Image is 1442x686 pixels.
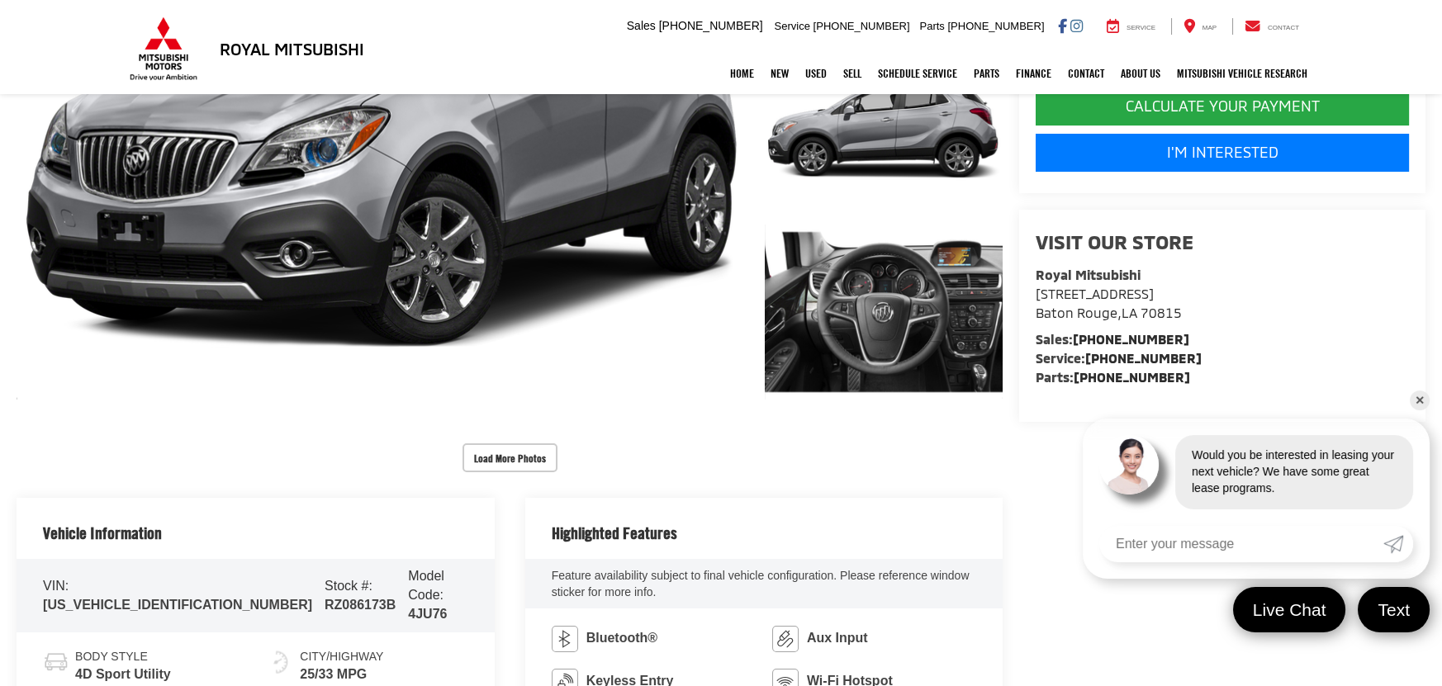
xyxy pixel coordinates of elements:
[1171,18,1229,35] a: Map
[1060,53,1112,94] a: Contact
[43,524,162,542] h2: Vehicle Information
[462,443,557,472] button: Load More Photos
[1036,305,1182,320] span: ,
[1085,350,1202,366] a: [PHONE_NUMBER]
[1245,598,1335,621] span: Live Chat
[1036,286,1182,320] a: [STREET_ADDRESS] Baton Rouge,LA 70815
[627,19,656,32] span: Sales
[965,53,1008,94] a: Parts: Opens in a new tab
[43,598,312,612] span: [US_VEHICLE_IDENTIFICATION_NUMBER]
[325,579,372,593] span: Stock #:
[1141,305,1182,320] span: 70815
[1127,24,1155,31] span: Service
[762,34,1005,215] img: 2015 Buick Encore Base
[75,649,171,665] span: Body Style
[765,223,1003,401] a: Expand Photo 3
[268,649,294,675] img: Fuel Economy
[552,524,677,542] h2: Highlighted Features
[1058,19,1067,32] a: Facebook: Click to visit our Facebook page
[762,221,1005,403] img: 2015 Buick Encore Base
[1036,305,1117,320] span: Baton Rouge
[1232,18,1312,35] a: Contact
[1233,587,1346,632] a: Live Chat
[325,598,396,612] span: RZ086173B
[1073,331,1189,347] a: [PHONE_NUMBER]
[300,649,383,665] span: City/Highway
[807,629,868,648] span: Aux Input
[1036,134,1409,172] a: I'm Interested
[300,665,383,684] span: 25/33 MPG
[1099,435,1159,494] img: Agent profile photo
[762,53,797,94] a: New
[835,53,870,94] a: Sell
[919,20,944,32] span: Parts
[408,569,444,602] span: Model Code:
[1036,286,1154,301] span: [STREET_ADDRESS]
[1036,369,1190,385] strong: Parts:
[75,665,171,684] span: 4D Sport Utility
[1008,53,1060,94] a: Finance
[1094,18,1168,35] a: Service
[1175,435,1413,509] div: Would you be interested in leasing your next vehicle? We have some great lease programs.
[1268,24,1299,31] span: Contact
[1036,267,1141,282] strong: Royal Mitsubishi
[870,53,965,94] a: Schedule Service: Opens in a new tab
[765,35,1003,214] a: Expand Photo 2
[775,20,810,32] span: Service
[1169,53,1316,94] a: Mitsubishi Vehicle Research
[1074,369,1190,385] a: [PHONE_NUMBER]
[1369,598,1418,621] span: Text
[722,53,762,94] a: Home
[126,17,201,81] img: Mitsubishi
[1036,350,1202,366] strong: Service:
[586,629,657,648] span: Bluetooth®
[1036,231,1409,253] h2: Visit our Store
[1358,587,1430,632] a: Text
[1070,19,1083,32] a: Instagram: Click to visit our Instagram page
[552,569,970,598] span: Feature availability subject to final vehicle configuration. Please reference window sticker for ...
[43,579,69,593] span: VIN:
[813,20,910,32] span: [PHONE_NUMBER]
[408,607,447,621] span: 4JU76
[1099,526,1383,562] input: Enter your message
[797,53,835,94] a: Used
[1036,331,1189,347] strong: Sales:
[552,626,578,652] img: Bluetooth®
[772,626,799,652] img: Aux Input
[947,20,1044,32] span: [PHONE_NUMBER]
[1122,305,1137,320] span: LA
[1202,24,1217,31] span: Map
[1383,526,1413,562] a: Submit
[659,19,763,32] span: [PHONE_NUMBER]
[1112,53,1169,94] a: About Us
[220,40,364,58] h3: Royal Mitsubishi
[1036,88,1409,125] : CALCULATE YOUR PAYMENT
